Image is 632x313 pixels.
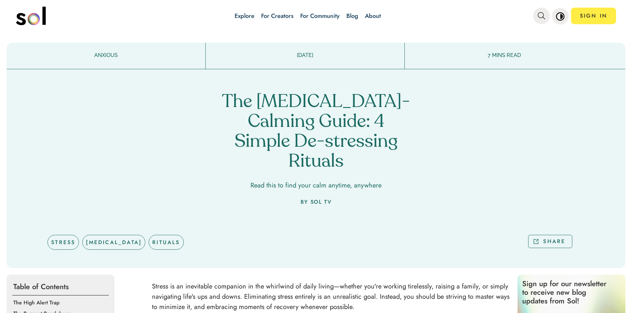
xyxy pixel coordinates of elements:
[571,8,616,24] a: SIGN IN
[365,12,381,20] a: About
[152,282,510,312] span: Stress is an inevitable companion in the whirlwind of daily living—whether you're working tireles...
[82,235,145,250] div: [MEDICAL_DATA]
[346,12,358,20] a: Blog
[518,275,617,310] p: Sign up for our newsletter to receive new blog updates from Sol!
[405,51,604,59] p: 7 MINS READ
[16,4,616,27] nav: main navigation
[235,12,254,20] a: Explore
[250,182,382,189] p: Read this to find your calm anytime, anywhere
[47,235,79,250] div: STRESS
[7,51,205,59] p: ANXIOUS
[300,12,340,20] a: For Community
[13,299,110,306] p: The High Alert Trap
[149,235,183,250] div: RITUALS
[12,278,109,295] p: Table of Contents
[528,235,572,248] button: SHARE
[543,237,565,245] p: SHARE
[261,12,294,20] a: For Creators
[206,51,404,59] p: [DATE]
[301,199,331,205] p: BY SOL TV
[218,92,414,172] h1: The [MEDICAL_DATA]-Calming Guide: 4 Simple De-stressing Rituals
[16,7,46,25] img: logo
